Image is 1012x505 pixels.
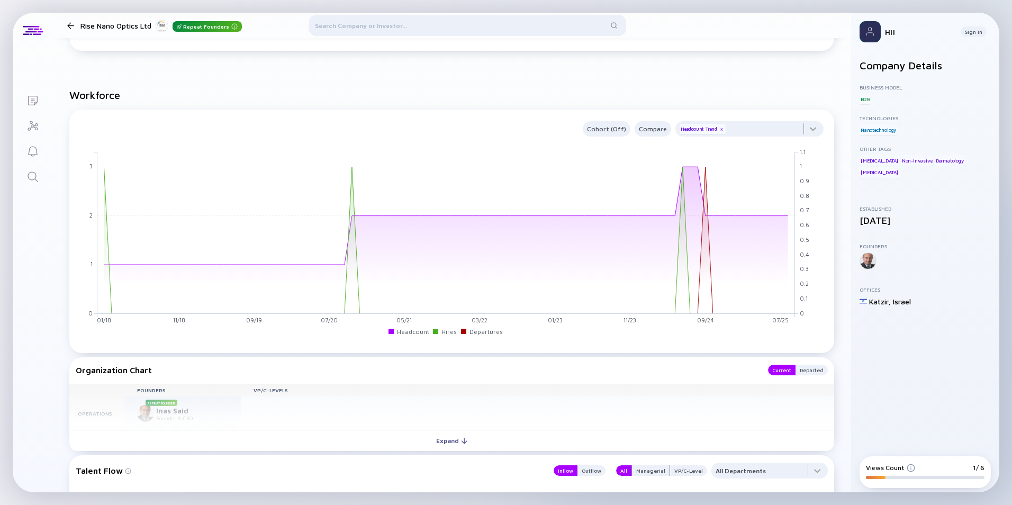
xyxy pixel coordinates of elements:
div: Talent Flow [76,463,543,479]
div: Hi! [885,28,952,37]
tspan: 0.2 [800,280,809,287]
h2: Company Details [860,59,991,71]
button: All [616,465,631,476]
div: Views Count [866,464,915,472]
tspan: 09/24 [697,317,714,324]
tspan: 11/23 [624,317,636,324]
div: 1/ 6 [973,464,984,472]
tspan: 05/21 [396,317,412,324]
div: Dermatology [935,155,965,166]
button: Departed [796,365,828,375]
tspan: 09/19 [246,317,262,324]
div: Established [860,205,991,212]
div: Cohort (Off) [583,123,630,135]
tspan: 0 [800,310,804,317]
tspan: 1 [800,163,802,170]
a: Lists [13,87,52,112]
button: Inflow [554,465,577,476]
h2: Workforce [69,89,834,101]
div: Organization Chart [76,365,757,375]
div: Non-Invasive [901,155,934,166]
button: Managerial [631,465,670,476]
div: Offices [860,286,991,293]
tspan: 0.7 [800,207,809,214]
tspan: 0.9 [800,177,809,184]
a: Reminders [13,138,52,163]
div: Rise Nano Optics Ltd [80,19,242,32]
div: Katzir , [869,297,891,306]
button: Expand [69,430,834,451]
tspan: 11/18 [173,317,185,324]
tspan: 0.3 [800,266,809,273]
tspan: 1 [91,260,93,267]
button: VP/C-Level [670,465,707,476]
div: B2B [860,94,871,104]
a: Search [13,163,52,188]
button: Sign In [961,26,987,37]
div: x [718,126,725,132]
button: Cohort (Off) [583,121,630,137]
tspan: 0.4 [800,251,809,258]
div: [DATE] [860,215,991,226]
button: Outflow [577,465,606,476]
div: Founders [860,243,991,249]
img: Israel Flag [860,297,867,305]
div: [MEDICAL_DATA] [860,167,899,178]
div: Other Tags [860,146,991,152]
div: Business Model [860,84,991,91]
div: Headcount Trend [680,124,726,134]
div: [MEDICAL_DATA] [860,155,899,166]
div: Expand [430,432,474,449]
tspan: 0.6 [800,222,809,229]
div: Technologies [860,115,991,121]
tspan: 03/22 [472,317,487,324]
tspan: 1.1 [800,148,806,155]
tspan: 0 [88,310,93,317]
div: Nanotechnology [860,124,897,135]
tspan: 01/23 [548,317,563,324]
tspan: 01/18 [97,317,111,324]
div: Compare [635,123,671,135]
button: Current [768,365,796,375]
a: Investor Map [13,112,52,138]
img: Profile Picture [860,21,881,42]
tspan: 07/20 [321,317,338,324]
button: Compare [635,121,671,137]
tspan: 0.5 [800,236,809,243]
tspan: 0.1 [800,295,808,302]
tspan: 2 [89,212,93,219]
tspan: 07/25 [772,317,789,324]
tspan: 3 [89,163,93,170]
div: Israel [893,297,911,306]
tspan: 0.8 [800,192,809,199]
